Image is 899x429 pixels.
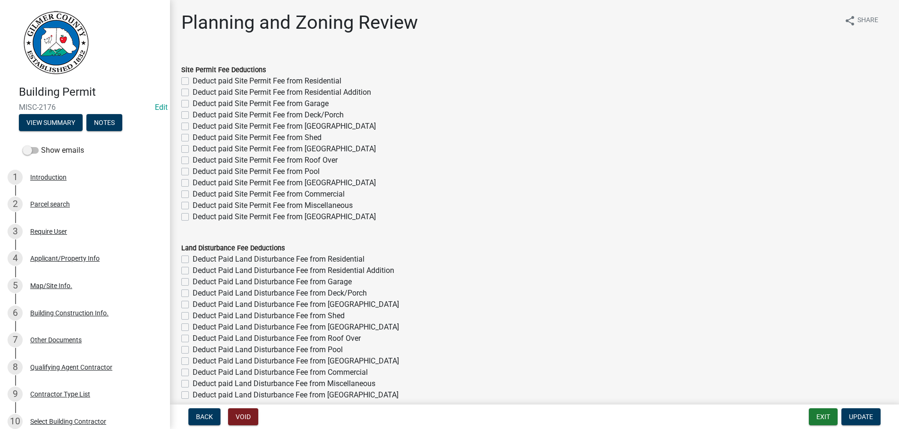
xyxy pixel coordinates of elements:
[193,333,361,344] label: Deduct Paid Land Disturbance Fee from Roof Over
[841,408,881,425] button: Update
[228,408,258,425] button: Void
[193,299,399,310] label: Deduct Paid Land Disturbance Fee from [GEOGRAPHIC_DATA]
[193,389,399,401] label: Deduct paid Land Disturbance Fee from [GEOGRAPHIC_DATA]
[193,143,376,155] label: Deduct paid Site Permit Fee from [GEOGRAPHIC_DATA]
[193,109,344,121] label: Deduct paid Site Permit Fee from Deck/Porch
[19,10,90,75] img: Gilmer County, Georgia
[193,310,345,322] label: Deduct Paid Land Disturbance Fee from Shed
[30,391,90,397] div: Contractor Type List
[857,15,878,26] span: Share
[193,367,368,378] label: Deduct Paid Land Disturbance Fee from Commercial
[23,145,84,156] label: Show emails
[30,201,70,207] div: Parcel search
[193,75,341,87] label: Deduct paid Site Permit Fee from Residential
[193,355,399,367] label: Deduct Paid Land Disturbance Fee from [GEOGRAPHIC_DATA]
[188,408,221,425] button: Back
[8,251,23,266] div: 4
[193,155,338,166] label: Deduct paid Site Permit Fee from Roof Over
[193,254,365,265] label: Deduct Paid Land Disturbance Fee from Residential
[181,11,418,34] h1: Planning and Zoning Review
[193,288,367,299] label: Deduct Paid Land Disturbance Fee from Deck/Porch
[844,15,856,26] i: share
[181,245,285,252] label: Land Disturbance Fee Deductions
[193,121,376,132] label: Deduct paid Site Permit Fee from [GEOGRAPHIC_DATA]
[193,98,329,109] label: Deduct paid Site Permit Fee from Garage
[19,119,83,127] wm-modal-confirm: Summary
[181,67,266,74] label: Site Permit Fee Deductions
[30,282,72,289] div: Map/Site Info.
[193,177,376,189] label: Deduct paid Site Permit Fee from [GEOGRAPHIC_DATA]
[196,413,213,421] span: Back
[193,87,371,98] label: Deduct paid Site Permit Fee from Residential Addition
[8,278,23,293] div: 5
[8,387,23,402] div: 9
[19,103,151,112] span: MISC-2176
[19,85,162,99] h4: Building Permit
[30,364,112,371] div: Qualifying Agent Contractor
[8,224,23,239] div: 3
[30,337,82,343] div: Other Documents
[155,103,168,112] a: Edit
[8,332,23,347] div: 7
[193,189,345,200] label: Deduct paid Site Permit Fee from Commercial
[8,197,23,212] div: 2
[849,413,873,421] span: Update
[193,378,375,389] label: Deduct paid Land Disturbance Fee from Miscellaneous
[30,418,106,425] div: Select Building Contractor
[193,276,352,288] label: Deduct Paid Land Disturbance Fee from Garage
[30,228,67,235] div: Require User
[155,103,168,112] wm-modal-confirm: Edit Application Number
[30,310,109,316] div: Building Construction Info.
[809,408,838,425] button: Exit
[8,414,23,429] div: 10
[8,360,23,375] div: 8
[8,305,23,321] div: 6
[19,114,83,131] button: View Summary
[30,174,67,181] div: Introduction
[193,200,353,211] label: Deduct paid Site Permit Fee from Miscellaneous
[86,114,122,131] button: Notes
[193,166,320,177] label: Deduct paid Site Permit Fee from Pool
[193,322,399,333] label: Deduct Paid Land Disturbance Fee from [GEOGRAPHIC_DATA]
[837,11,886,30] button: shareShare
[86,119,122,127] wm-modal-confirm: Notes
[30,255,100,262] div: Applicant/Property Info
[193,344,343,355] label: Deduct Paid Land Disturbance Fee from Pool
[193,132,322,143] label: Deduct paid Site Permit Fee from Shed
[193,211,376,223] label: Deduct paid Site Permit Fee from [GEOGRAPHIC_DATA]
[8,170,23,185] div: 1
[193,265,394,276] label: Deduct Paid Land Disturbance Fee from Residential Addition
